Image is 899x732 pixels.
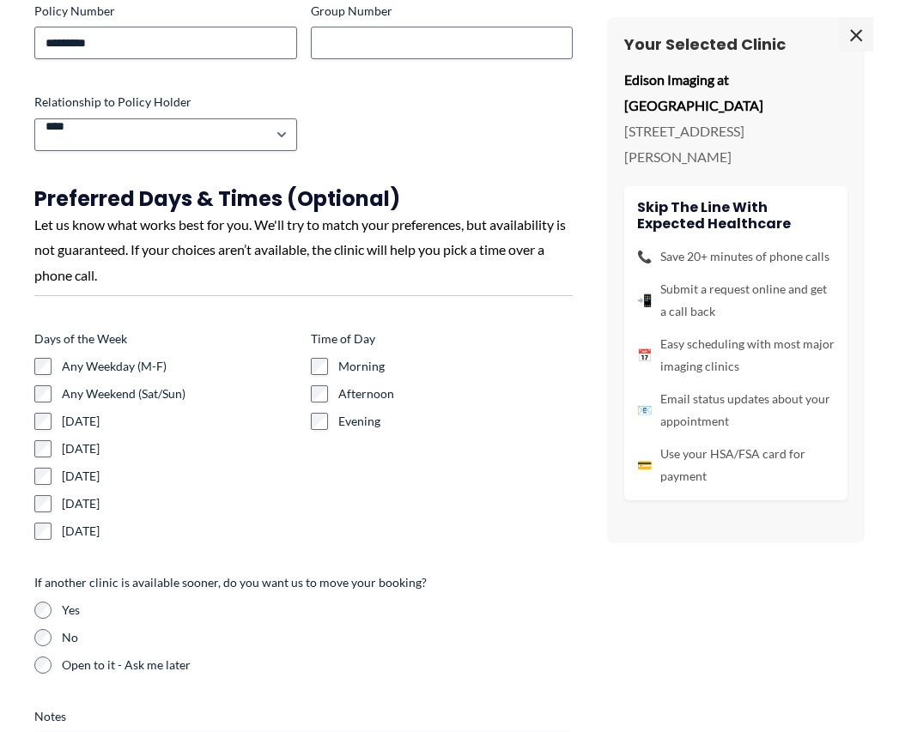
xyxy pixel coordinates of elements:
[62,440,297,457] label: [DATE]
[34,185,573,212] h3: Preferred Days & Times (Optional)
[637,399,652,421] span: 📧
[624,67,847,118] p: Edison Imaging at [GEOGRAPHIC_DATA]
[637,289,652,312] span: 📲
[624,118,847,169] p: [STREET_ADDRESS][PERSON_NAME]
[62,629,573,646] label: No
[624,34,847,54] h3: Your Selected Clinic
[637,245,835,268] li: Save 20+ minutes of phone calls
[637,454,652,476] span: 💳
[62,523,297,540] label: [DATE]
[637,388,835,433] li: Email status updates about your appointment
[839,17,873,51] span: ×
[62,385,297,402] label: Any Weekend (Sat/Sun)
[34,330,127,348] legend: Days of the Week
[62,413,297,430] label: [DATE]
[338,358,574,375] label: Morning
[62,358,297,375] label: Any Weekday (M-F)
[34,574,427,591] legend: If another clinic is available sooner, do you want us to move your booking?
[62,602,573,619] label: Yes
[62,656,573,674] label: Open to it - Ask me later
[62,495,297,512] label: [DATE]
[34,212,573,288] div: Let us know what works best for you. We'll try to match your preferences, but availability is not...
[338,413,574,430] label: Evening
[637,199,835,232] h4: Skip the line with Expected Healthcare
[637,278,835,323] li: Submit a request online and get a call back
[34,94,297,111] label: Relationship to Policy Holder
[62,468,297,485] label: [DATE]
[34,708,573,725] label: Notes
[637,344,652,366] span: 📅
[637,443,835,487] li: Use your HSA/FSA card for payment
[34,3,297,20] label: Policy Number
[637,333,835,378] li: Easy scheduling with most major imaging clinics
[311,3,574,20] label: Group Number
[311,330,375,348] legend: Time of Day
[637,245,652,268] span: 📞
[338,385,574,402] label: Afternoon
